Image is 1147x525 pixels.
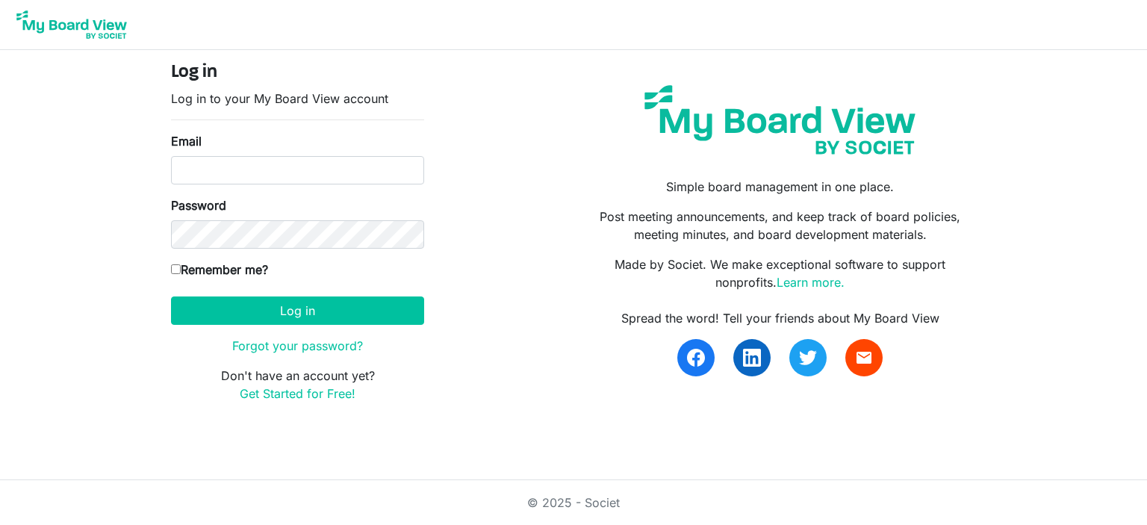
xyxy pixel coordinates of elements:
p: Don't have an account yet? [171,367,424,403]
img: my-board-view-societ.svg [633,74,927,166]
a: Learn more. [777,275,845,290]
img: linkedin.svg [743,349,761,367]
a: Forgot your password? [232,338,363,353]
button: Log in [171,296,424,325]
p: Log in to your My Board View account [171,90,424,108]
div: Spread the word! Tell your friends about My Board View [585,309,976,327]
a: Get Started for Free! [240,386,355,401]
p: Post meeting announcements, and keep track of board policies, meeting minutes, and board developm... [585,208,976,243]
label: Email [171,132,202,150]
a: © 2025 - Societ [527,495,620,510]
h4: Log in [171,62,424,84]
a: email [845,339,883,376]
img: facebook.svg [687,349,705,367]
img: twitter.svg [799,349,817,367]
p: Simple board management in one place. [585,178,976,196]
img: My Board View Logo [12,6,131,43]
span: email [855,349,873,367]
label: Remember me? [171,261,268,279]
label: Password [171,196,226,214]
p: Made by Societ. We make exceptional software to support nonprofits. [585,255,976,291]
input: Remember me? [171,264,181,274]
